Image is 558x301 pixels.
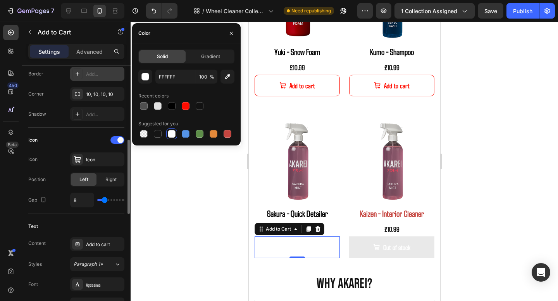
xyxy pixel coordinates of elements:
[28,240,46,247] div: Content
[532,263,550,282] div: Open Intercom Messenger
[484,8,497,14] span: Save
[138,92,169,99] div: Recent colors
[3,3,58,19] button: 7
[478,3,503,19] button: Save
[146,3,177,19] div: Undo/Redo
[210,74,214,80] span: %
[71,193,94,207] input: Auto
[86,281,122,288] div: Agdasima
[76,48,103,56] p: Advanced
[28,261,42,268] div: Styles
[28,195,48,205] div: Gap
[86,91,122,98] div: 10, 10, 10, 10
[7,82,19,89] div: 450
[138,30,150,37] div: Color
[105,176,117,183] span: Right
[206,7,265,15] span: Wheel Cleaner Collection
[38,27,103,37] p: Add to Cart
[86,241,122,248] div: Add to cart
[6,142,19,148] div: Beta
[28,111,46,118] div: Shadow
[74,261,103,268] span: Paragraph 1*
[157,53,168,60] span: Solid
[249,22,440,301] iframe: Design area
[79,176,88,183] span: Left
[155,70,196,84] input: Eg: FFFFFF
[513,7,532,15] div: Publish
[28,281,38,288] div: Font
[291,7,331,14] span: Need republishing
[51,6,54,15] p: 7
[86,156,122,163] div: Icon
[202,7,204,15] span: /
[28,91,44,97] div: Corner
[70,257,124,271] button: Paragraph 1*
[401,7,457,15] span: 1 collection assigned
[28,223,38,230] div: Text
[201,53,220,60] span: Gradient
[506,3,539,19] button: Publish
[86,71,122,78] div: Add...
[138,120,178,127] div: Suggested for you
[86,111,122,118] div: Add...
[28,176,46,183] div: Position
[28,70,43,77] div: Border
[28,137,38,144] div: Icon
[38,48,60,56] p: Settings
[394,3,475,19] button: 1 collection assigned
[28,156,38,163] div: Icon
